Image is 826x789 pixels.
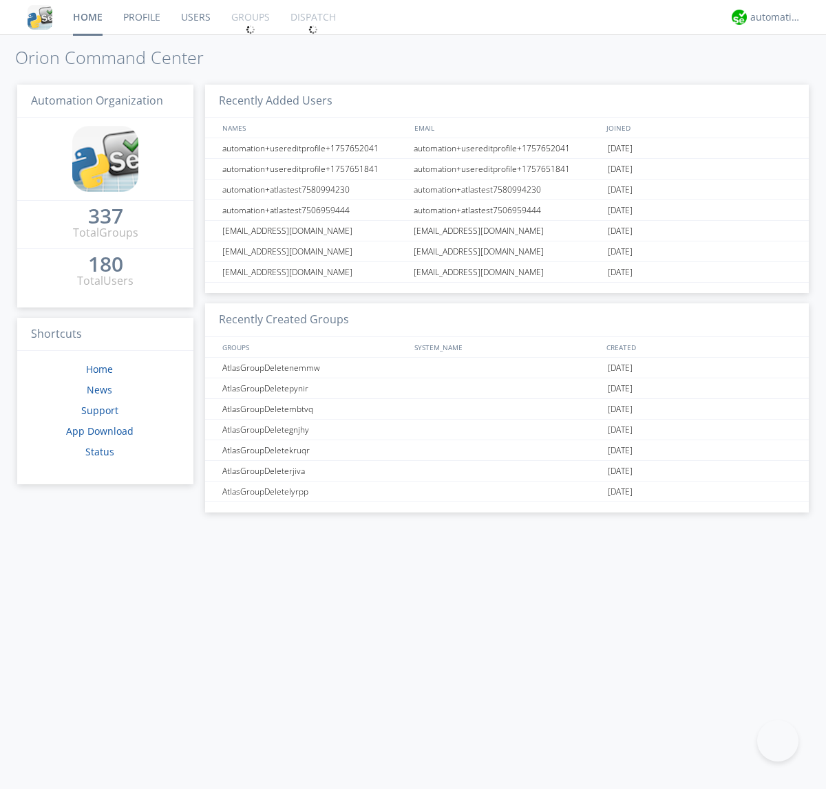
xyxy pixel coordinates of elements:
span: [DATE] [608,420,633,440]
a: News [87,383,112,396]
div: SYSTEM_NAME [411,337,603,357]
a: App Download [66,424,134,437]
span: [DATE] [608,482,633,502]
div: [EMAIL_ADDRESS][DOMAIN_NAME] [219,241,410,261]
div: AtlasGroupDeletembtvq [219,399,410,419]
span: [DATE] [608,262,633,283]
div: AtlasGroupDeletepynir [219,378,410,398]
div: [EMAIL_ADDRESS][DOMAIN_NAME] [410,241,604,261]
a: AtlasGroupDeletegnjhy[DATE] [205,420,809,440]
a: automation+usereditprofile+1757651841automation+usereditprofile+1757651841[DATE] [205,159,809,180]
div: automation+atlastest7506959444 [219,200,410,220]
a: 180 [88,257,123,273]
a: AtlasGroupDeletenemmw[DATE] [205,358,809,378]
span: [DATE] [608,461,633,482]
a: AtlasGroupDeletelyrpp[DATE] [205,482,809,502]
span: [DATE] [608,159,633,180]
span: [DATE] [608,180,633,200]
div: automation+usereditprofile+1757651841 [410,159,604,179]
a: AtlasGroupDeletembtvq[DATE] [205,399,809,420]
div: NAMES [219,118,407,138]
h3: Recently Added Users [205,85,809,118]
iframe: Toggle Customer Support [757,720,798,761]
span: [DATE] [608,221,633,241]
a: AtlasGroupDeletekruqr[DATE] [205,440,809,461]
div: 180 [88,257,123,271]
div: [EMAIL_ADDRESS][DOMAIN_NAME] [219,262,410,282]
div: EMAIL [411,118,603,138]
a: Home [86,363,113,376]
a: Support [81,404,118,417]
span: [DATE] [608,358,633,378]
span: [DATE] [608,241,633,262]
div: automation+atlastest7580994230 [219,180,410,199]
div: 337 [88,209,123,223]
a: AtlasGroupDeletepynir[DATE] [205,378,809,399]
span: Automation Organization [31,93,163,108]
span: [DATE] [608,200,633,221]
div: [EMAIL_ADDRESS][DOMAIN_NAME] [219,221,410,241]
a: [EMAIL_ADDRESS][DOMAIN_NAME][EMAIL_ADDRESS][DOMAIN_NAME][DATE] [205,241,809,262]
span: [DATE] [608,138,633,159]
img: spin.svg [246,25,255,34]
a: Status [85,445,114,458]
a: automation+atlastest7506959444automation+atlastest7506959444[DATE] [205,200,809,221]
div: automation+atlastest7506959444 [410,200,604,220]
div: [EMAIL_ADDRESS][DOMAIN_NAME] [410,221,604,241]
a: [EMAIL_ADDRESS][DOMAIN_NAME][EMAIL_ADDRESS][DOMAIN_NAME][DATE] [205,221,809,241]
div: AtlasGroupDeletenemmw [219,358,410,378]
div: CREATED [603,337,796,357]
a: automation+atlastest7580994230automation+atlastest7580994230[DATE] [205,180,809,200]
div: automation+atlastest7580994230 [410,180,604,199]
div: automation+usereditprofile+1757652041 [219,138,410,158]
div: [EMAIL_ADDRESS][DOMAIN_NAME] [410,262,604,282]
a: AtlasGroupDeleterjiva[DATE] [205,461,809,482]
div: automation+usereditprofile+1757651841 [219,159,410,179]
div: AtlasGroupDeletekruqr [219,440,410,460]
div: GROUPS [219,337,407,357]
span: [DATE] [608,440,633,461]
span: [DATE] [608,399,633,420]
div: AtlasGroupDeletelyrpp [219,482,410,501]
div: Total Groups [73,225,138,241]
img: cddb5a64eb264b2086981ab96f4c1ba7 [72,126,138,192]
div: Total Users [77,273,134,289]
a: 337 [88,209,123,225]
div: JOINED [603,118,796,138]
div: automation+atlas [750,10,802,24]
h3: Recently Created Groups [205,303,809,337]
a: [EMAIL_ADDRESS][DOMAIN_NAME][EMAIL_ADDRESS][DOMAIN_NAME][DATE] [205,262,809,283]
span: [DATE] [608,378,633,399]
img: cddb5a64eb264b2086981ab96f4c1ba7 [28,5,52,30]
div: automation+usereditprofile+1757652041 [410,138,604,158]
div: AtlasGroupDeleterjiva [219,461,410,481]
a: automation+usereditprofile+1757652041automation+usereditprofile+1757652041[DATE] [205,138,809,159]
h3: Shortcuts [17,318,193,352]
img: spin.svg [308,25,318,34]
img: d2d01cd9b4174d08988066c6d424eccd [732,10,747,25]
div: AtlasGroupDeletegnjhy [219,420,410,440]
